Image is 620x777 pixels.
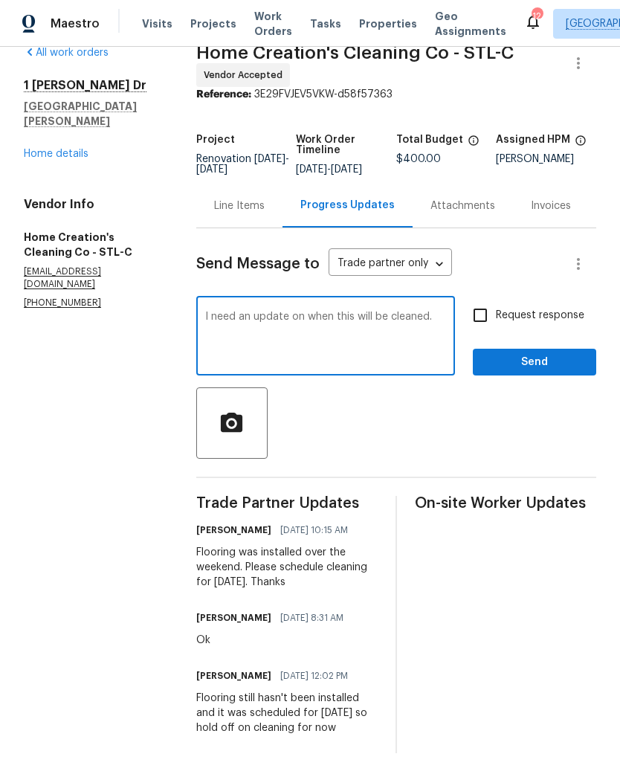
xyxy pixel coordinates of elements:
span: - [196,154,289,175]
div: Ok [196,633,352,648]
h5: Project [196,135,235,145]
span: [DATE] [296,164,327,175]
span: The total cost of line items that have been proposed by Opendoor. This sum includes line items th... [468,135,479,154]
h6: [PERSON_NAME] [196,668,271,683]
div: Progress Updates [300,198,395,213]
h5: Assigned HPM [496,135,570,145]
span: [DATE] 8:31 AM [280,610,343,625]
span: Geo Assignments [435,9,506,39]
div: Flooring was installed over the weekend. Please schedule cleaning for [DATE]. Thanks [196,545,378,590]
span: Visits [142,16,172,31]
h5: Work Order Timeline [296,135,396,155]
div: Trade partner only [329,252,452,277]
h6: [PERSON_NAME] [196,610,271,625]
span: [DATE] [331,164,362,175]
span: - [296,164,362,175]
span: [DATE] 12:02 PM [280,668,348,683]
div: 3E29FVJEV5VKW-d58f57363 [196,87,596,102]
div: Attachments [430,199,495,213]
span: Tasks [310,19,341,29]
span: Work Orders [254,9,292,39]
span: Home Creation's Cleaning Co - STL-C [196,44,514,62]
span: Send Message to [196,257,320,271]
span: Properties [359,16,417,31]
textarea: I need an update on when this will be cleaned. [205,312,446,364]
span: $400.00 [396,154,441,164]
span: On-site Worker Updates [415,496,596,511]
button: Send [473,349,596,376]
span: Projects [190,16,236,31]
div: 12 [532,9,542,24]
div: Line Items [214,199,265,213]
span: [DATE] [196,164,227,175]
span: Renovation [196,154,289,175]
div: Invoices [531,199,571,213]
span: Request response [496,308,584,323]
div: Flooring still hasn't been installed and it was scheduled for [DATE] so hold off on cleaning for now [196,691,378,735]
span: Send [485,353,584,372]
span: Vendor Accepted [204,68,288,83]
h5: Total Budget [396,135,463,145]
span: [DATE] 10:15 AM [280,523,348,538]
h6: [PERSON_NAME] [196,523,271,538]
b: Reference: [196,89,251,100]
span: Maestro [51,16,100,31]
span: The hpm assigned to this work order. [575,135,587,154]
a: Home details [24,149,88,159]
span: [DATE] [254,154,285,164]
h4: Vendor Info [24,197,161,212]
a: All work orders [24,48,109,58]
div: [PERSON_NAME] [496,154,596,164]
h5: Home Creation's Cleaning Co - STL-C [24,230,161,259]
span: Trade Partner Updates [196,496,378,511]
